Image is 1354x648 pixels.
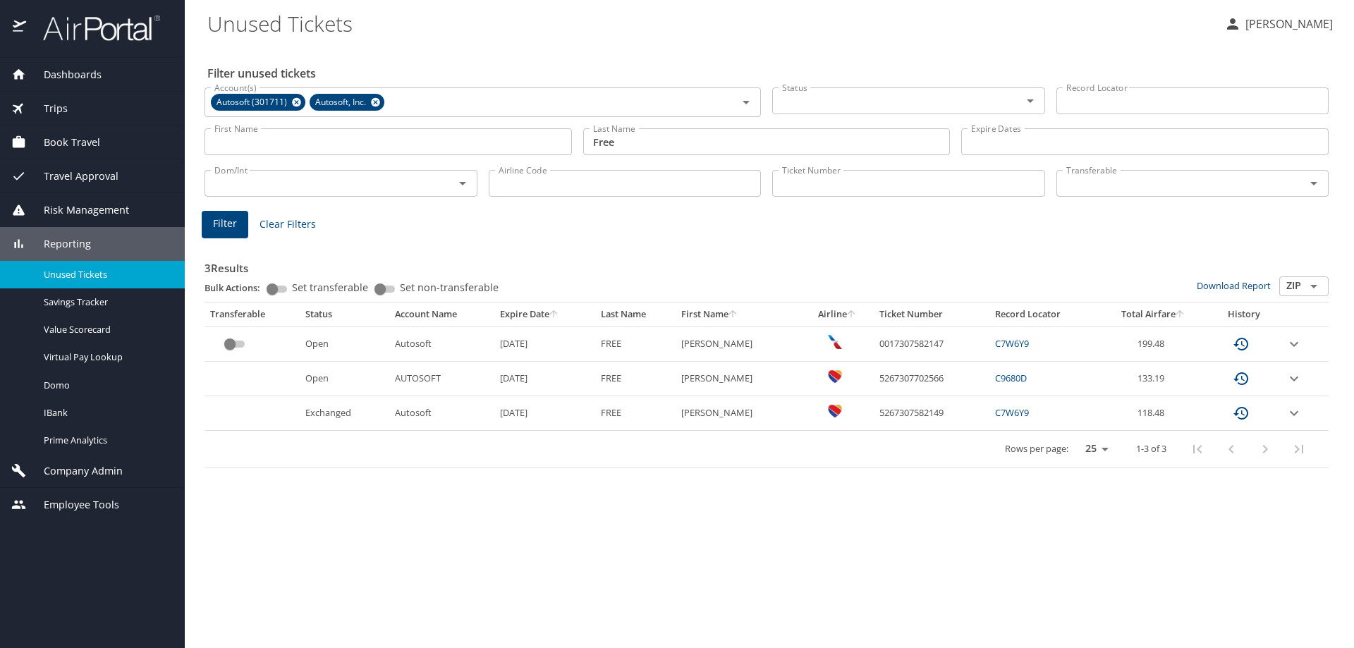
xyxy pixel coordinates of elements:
[28,14,160,42] img: airportal-logo.png
[389,326,494,361] td: Autosoft
[389,396,494,431] td: Autosoft
[44,268,168,281] span: Unused Tickets
[1099,326,1207,361] td: 199.48
[549,310,559,319] button: sort
[26,202,129,218] span: Risk Management
[300,302,389,326] th: Status
[1286,405,1303,422] button: expand row
[207,1,1213,45] h1: Unused Tickets
[828,404,842,418] img: Southwest Airlines
[26,169,118,184] span: Travel Approval
[210,308,294,321] div: Transferable
[595,396,676,431] td: FREE
[1304,276,1324,296] button: Open
[595,326,676,361] td: FREE
[494,396,595,431] td: [DATE]
[1241,16,1333,32] p: [PERSON_NAME]
[676,302,802,326] th: First Name
[44,434,168,447] span: Prime Analytics
[595,302,676,326] th: Last Name
[44,295,168,309] span: Savings Tracker
[1207,302,1280,326] th: History
[874,326,990,361] td: 0017307582147
[494,302,595,326] th: Expire Date
[676,396,802,431] td: [PERSON_NAME]
[211,95,295,110] span: Autosoft (301711)
[1005,444,1068,453] p: Rows per page:
[310,94,384,111] div: Autosoft, Inc.
[1197,279,1271,292] a: Download Report
[1286,370,1303,387] button: expand row
[26,497,119,513] span: Employee Tools
[874,362,990,396] td: 5267307702566
[310,95,374,110] span: Autosoft, Inc.
[1176,310,1185,319] button: sort
[595,362,676,396] td: FREE
[847,310,857,319] button: sort
[205,252,1329,276] h3: 3 Results
[1304,173,1324,193] button: Open
[1074,439,1114,460] select: rows per page
[676,326,802,361] td: [PERSON_NAME]
[989,302,1099,326] th: Record Locator
[1099,396,1207,431] td: 118.48
[26,101,68,116] span: Trips
[400,283,499,293] span: Set non-transferable
[292,283,368,293] span: Set transferable
[494,326,595,361] td: [DATE]
[205,281,272,294] p: Bulk Actions:
[44,323,168,336] span: Value Scorecard
[828,335,842,349] img: American Airlines
[211,94,305,111] div: Autosoft (301711)
[202,211,248,238] button: Filter
[1219,11,1338,37] button: [PERSON_NAME]
[44,350,168,364] span: Virtual Pay Lookup
[300,326,389,361] td: Open
[828,369,842,384] img: Southwest Airlines
[300,362,389,396] td: Open
[874,396,990,431] td: 5267307582149
[494,362,595,396] td: [DATE]
[26,463,123,479] span: Company Admin
[389,362,494,396] td: AUTOSOFT
[26,236,91,252] span: Reporting
[1136,444,1166,453] p: 1-3 of 3
[44,379,168,392] span: Domo
[13,14,28,42] img: icon-airportal.png
[995,337,1029,350] a: C7W6Y9
[1099,302,1207,326] th: Total Airfare
[995,406,1029,419] a: C7W6Y9
[676,362,802,396] td: [PERSON_NAME]
[728,310,738,319] button: sort
[205,302,1329,468] table: custom pagination table
[802,302,874,326] th: Airline
[260,216,316,233] span: Clear Filters
[26,67,102,82] span: Dashboards
[995,372,1027,384] a: C9680D
[207,62,1331,85] h2: Filter unused tickets
[1286,336,1303,353] button: expand row
[1020,91,1040,111] button: Open
[453,173,472,193] button: Open
[44,406,168,420] span: IBank
[874,302,990,326] th: Ticket Number
[389,302,494,326] th: Account Name
[736,92,756,112] button: Open
[254,212,322,238] button: Clear Filters
[213,215,237,233] span: Filter
[1099,362,1207,396] td: 133.19
[26,135,100,150] span: Book Travel
[300,396,389,431] td: Exchanged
